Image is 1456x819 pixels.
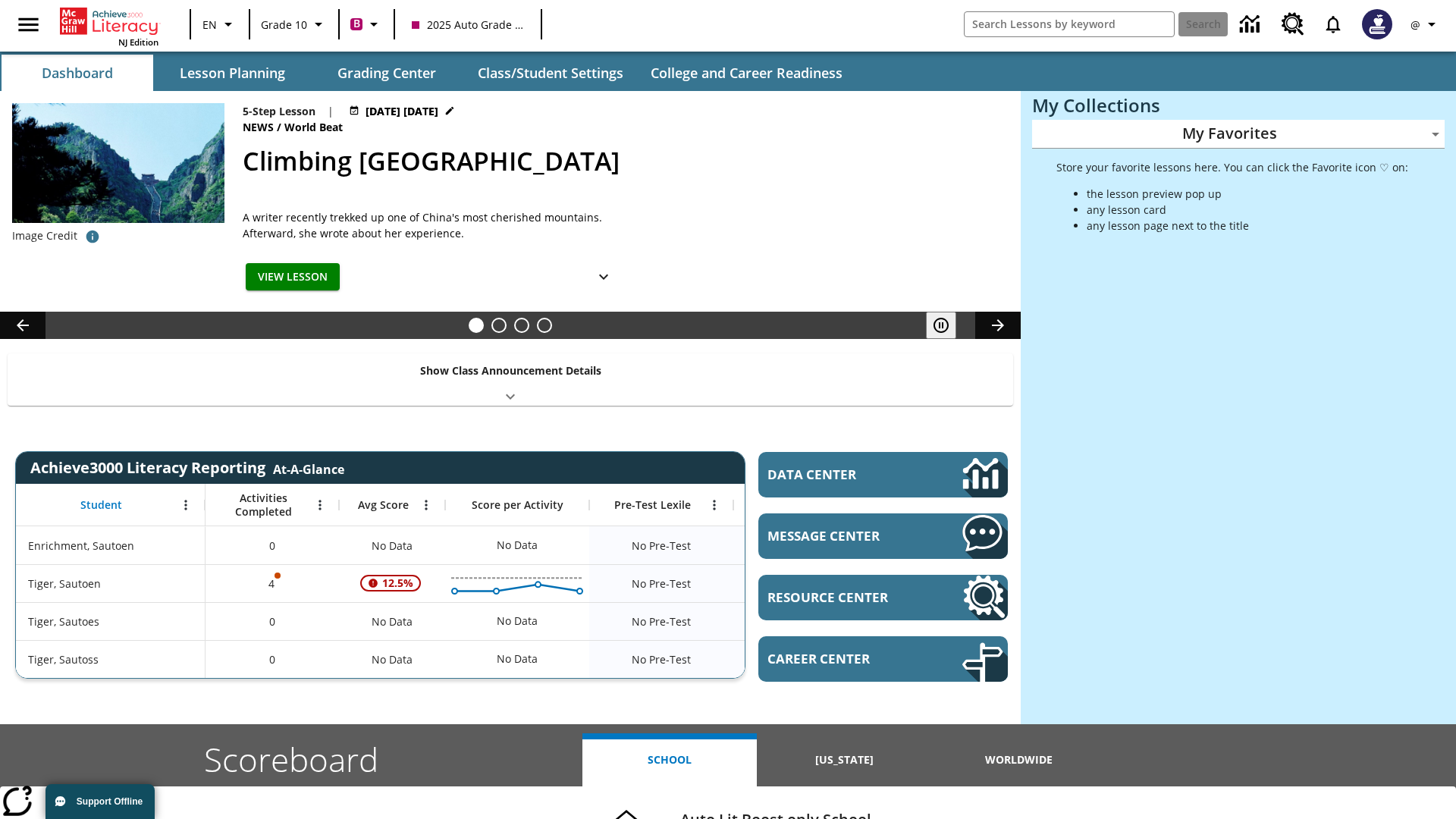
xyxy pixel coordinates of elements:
p: 4 [267,576,278,591]
div: 0, Enrichment, Sautoen [206,526,339,564]
button: View Lesson [246,263,340,291]
div: Show Class Announcement Details [8,353,1013,406]
li: any lesson page next to the title [1087,218,1408,234]
div: No Data, Enrichment, Sautoen [489,530,545,560]
p: Store your favorite lessons here. You can click the Favorite icon ♡ on: [1056,159,1408,175]
img: Avatar [1362,9,1392,39]
button: School [582,733,757,786]
div: No Data, Enrichment, Sautoen [339,526,445,564]
a: Career Center [758,636,1008,682]
button: College and Career Readiness [639,55,855,91]
h3: My Collections [1032,95,1445,116]
button: Lesson carousel, Next [975,312,1021,339]
span: News [243,119,277,136]
div: Home [60,5,158,48]
span: Pre-Test Lexile [614,498,691,512]
button: Open Menu [415,494,438,516]
div: 0, Tiger, Sautoes [206,602,339,640]
span: No Pre-Test, Tiger, Sautoes [632,613,691,629]
div: No Data, Tiger, Sautoen [733,564,877,602]
button: Slide 2 Defining Our Government's Purpose [491,318,507,333]
div: A writer recently trekked up one of China's most cherished mountains. Afterward, she wrote about ... [243,209,622,241]
div: My Favorites [1032,120,1445,149]
span: @ [1410,17,1420,33]
button: Open Menu [174,494,197,516]
span: World Beat [284,119,346,136]
span: Tiger, Sautoss [28,651,99,667]
button: Select a new avatar [1353,5,1401,44]
div: No Data, Tiger, Sautoss [339,640,445,678]
span: Career Center [767,650,917,667]
span: 0 [269,651,275,667]
span: No Pre-Test, Tiger, Sautoen [632,576,691,591]
input: search field [965,12,1174,36]
span: | [328,103,334,119]
span: 0 [269,538,275,554]
span: 0 [269,613,275,629]
span: No Data [364,530,420,561]
div: No Data, Tiger, Sautoes [339,602,445,640]
li: any lesson card [1087,202,1408,218]
span: Achieve3000 Literacy Reporting [30,457,344,478]
p: Show Class Announcement Details [420,362,601,378]
div: No Data, Tiger, Sautoss [489,644,545,674]
p: Image Credit [12,228,77,243]
a: Message Center [758,513,1008,559]
a: Home [60,6,158,36]
button: Show Details [588,263,619,291]
div: No Data, Tiger, Sautoes [489,606,545,636]
span: No Data [364,644,420,675]
a: Notifications [1313,5,1353,44]
span: Enrichment, Sautoen [28,538,134,554]
img: 6000 stone steps to climb Mount Tai in Chinese countryside [12,103,224,223]
button: Slide 1 Climbing Mount Tai [469,318,484,333]
span: Resource Center [767,588,917,606]
div: At-A-Glance [273,458,344,478]
div: , 12.5%, Attention! This student's Average First Try Score of 12.5% is below 65%, Tiger, Sautoen [339,564,445,602]
a: Resource Center, Will open in new tab [758,575,1008,620]
button: Language: EN, Select a language [196,11,244,38]
button: Open Menu [309,494,331,516]
button: Open Menu [703,494,726,516]
div: No Data, Tiger, Sautoes [733,602,877,640]
a: Data Center [758,452,1008,497]
button: Boost Class color is violet red. Change class color [344,11,389,38]
button: Slide 3 Pre-release lesson [514,318,529,333]
h2: Climbing Mount Tai [243,142,1003,180]
a: Resource Center, Will open in new tab [1272,4,1313,45]
div: No Data, Enrichment, Sautoen [733,526,877,564]
span: Support Offline [77,796,143,807]
button: Class/Student Settings [466,55,635,91]
button: Worldwide [932,733,1106,786]
div: 0, Tiger, Sautoss [206,640,339,678]
button: Lesson Planning [156,55,308,91]
p: 5-Step Lesson [243,103,315,119]
button: Grade: Grade 10, Select a grade [255,11,334,38]
span: Message Center [767,527,917,544]
a: Data Center [1231,4,1272,45]
span: No Data [364,606,420,637]
button: Slide 4 Career Lesson [537,318,552,333]
button: [US_STATE] [757,733,931,786]
button: Support Offline [45,784,155,819]
button: Credit for photo and all related images: Public Domain/Charlie Fong [77,223,108,250]
button: Dashboard [2,55,153,91]
span: Grade 10 [261,17,307,33]
span: NJ Edition [118,36,158,48]
span: No Pre-Test, Enrichment, Sautoen [632,538,691,554]
span: Data Center [767,466,911,483]
span: Avg Score [358,498,409,512]
div: No Data, Tiger, Sautoss [733,640,877,678]
span: 12.5% [376,570,419,597]
span: No Pre-Test, Tiger, Sautoss [632,651,691,667]
button: Open side menu [6,2,51,47]
button: Jul 22 - Jun 30 Choose Dates [346,103,458,119]
span: / [277,120,281,134]
span: B [353,14,360,33]
span: Tiger, Sautoen [28,576,101,591]
span: 2025 Auto Grade 10 [412,17,524,33]
span: Activities Completed [213,491,313,519]
div: Pause [926,312,971,339]
button: Pause [926,312,956,339]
